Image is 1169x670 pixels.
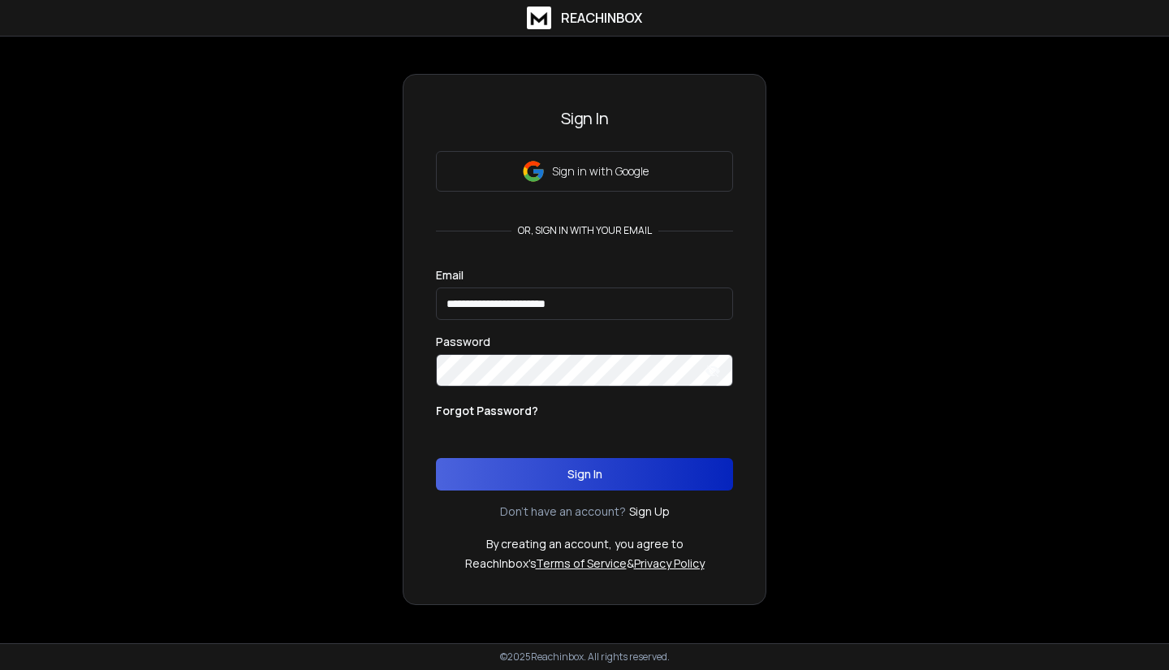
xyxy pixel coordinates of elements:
a: ReachInbox [527,6,642,29]
button: Sign in with Google [436,151,733,192]
a: Privacy Policy [634,555,705,571]
label: Password [436,336,490,348]
label: Email [436,270,464,281]
p: Don't have an account? [500,504,626,520]
p: or, sign in with your email [511,224,658,237]
img: logo [527,6,551,29]
p: ReachInbox's & [465,555,705,572]
button: Sign In [436,458,733,491]
p: By creating an account, you agree to [486,536,684,552]
p: Sign in with Google [552,163,649,179]
a: Terms of Service [536,555,627,571]
p: Forgot Password? [436,403,538,419]
a: Sign Up [629,504,670,520]
h1: ReachInbox [561,8,642,28]
p: © 2025 Reachinbox. All rights reserved. [500,651,670,664]
h3: Sign In [436,107,733,130]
